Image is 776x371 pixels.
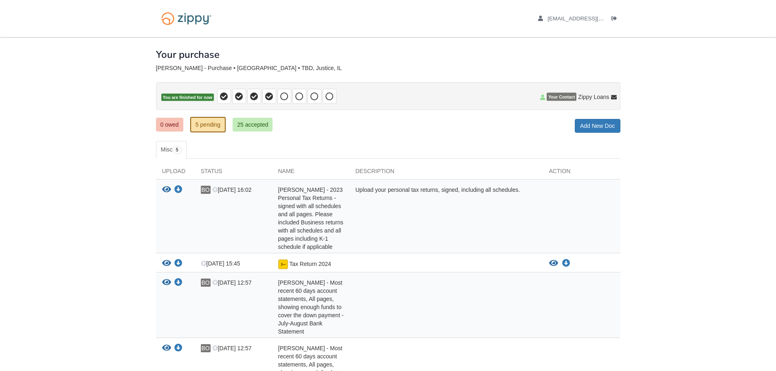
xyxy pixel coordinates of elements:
span: 5 [172,146,182,154]
a: Download Tax Return 2024 [174,261,182,267]
span: [DATE] 12:57 [212,345,252,351]
div: Action [543,167,620,179]
span: You are finished for now [161,94,214,101]
button: View Briana Oden - 2023 Personal Tax Returns - signed with all schedules and all pages. Please in... [162,186,171,194]
div: Status [195,167,272,179]
span: brianaoden@icloud.com [547,15,641,22]
a: Download Tax Return 2024 [562,260,570,267]
button: View Tax Return 2024 [549,259,558,268]
span: [DATE] 16:02 [212,187,252,193]
a: Download Briana Oden - Most recent 60 days account statements, All pages, showing enough funds to... [174,345,182,352]
a: Misc [156,141,187,159]
span: BO [201,344,211,352]
span: Zippy Loans [578,93,609,101]
h1: Your purchase [156,49,220,60]
div: Name [272,167,350,179]
span: [PERSON_NAME] - 2023 Personal Tax Returns - signed with all schedules and all pages. Please inclu... [278,187,343,250]
span: Your Contact [547,93,576,101]
span: [DATE] 12:57 [212,279,252,286]
button: View Briana Oden - Most recent 60 days account statements, All pages, showing enough funds to cov... [162,279,171,287]
span: Tax Return 2024 [289,261,331,267]
div: Upload your personal tax returns, signed, including all schedules. [350,186,543,251]
div: Upload [156,167,195,179]
span: [DATE] 15:45 [201,260,240,267]
a: Download Briana Oden - 2023 Personal Tax Returns - signed with all schedules and all pages. Pleas... [174,187,182,193]
button: View Briana Oden - Most recent 60 days account statements, All pages, showing enough funds to cov... [162,344,171,353]
a: 5 pending [190,117,226,132]
img: Document fully signed [278,259,288,269]
span: BO [201,186,211,194]
a: Log out [611,15,620,24]
span: BO [201,279,211,287]
img: Logo [156,8,217,29]
span: [PERSON_NAME] - Most recent 60 days account statements, All pages, showing enough funds to cover ... [278,279,344,335]
div: [PERSON_NAME] - Purchase • [GEOGRAPHIC_DATA] • TBD, Justice, IL [156,65,620,72]
div: Description [350,167,543,179]
a: 0 owed [156,118,183,132]
a: Add New Doc [575,119,620,133]
button: View Tax Return 2024 [162,259,171,268]
a: edit profile [538,15,641,24]
a: Download Briana Oden - Most recent 60 days account statements, All pages, showing enough funds to... [174,280,182,286]
a: 25 accepted [233,118,273,132]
